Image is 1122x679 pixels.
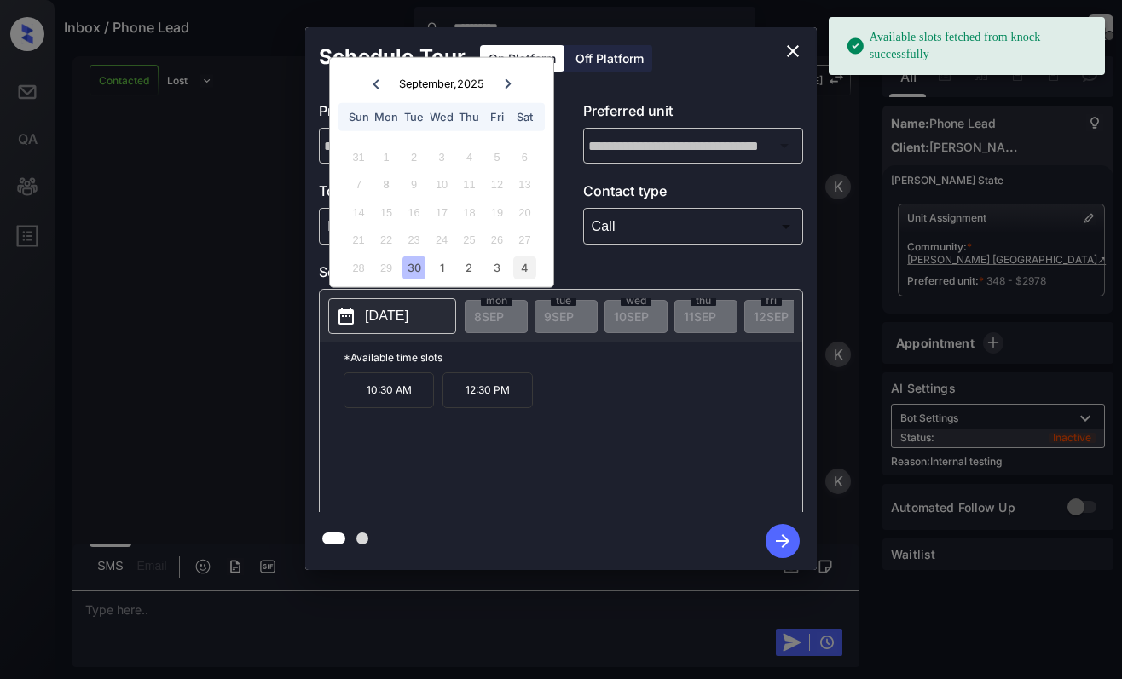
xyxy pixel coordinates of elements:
[513,173,536,196] div: Not available Saturday, September 13th, 2025
[442,372,533,408] p: 12:30 PM
[513,200,536,223] div: Not available Saturday, September 20th, 2025
[374,228,397,251] div: Not available Monday, September 22nd, 2025
[485,228,508,251] div: Not available Friday, September 26th, 2025
[430,200,453,223] div: Not available Wednesday, September 17th, 2025
[402,200,425,223] div: Not available Tuesday, September 16th, 2025
[347,200,370,223] div: Not available Sunday, September 14th, 2025
[458,106,481,129] div: Thu
[328,298,456,334] button: [DATE]
[365,306,408,326] p: [DATE]
[513,228,536,251] div: Not available Saturday, September 27th, 2025
[347,173,370,196] div: Not available Sunday, September 7th, 2025
[846,22,1091,70] div: Available slots fetched from knock successfully
[485,106,508,129] div: Fri
[347,106,370,129] div: Sun
[402,106,425,129] div: Tue
[374,200,397,223] div: Not available Monday, September 15th, 2025
[480,45,564,72] div: On Platform
[347,228,370,251] div: Not available Sunday, September 21st, 2025
[513,145,536,168] div: Not available Saturday, September 6th, 2025
[776,34,810,68] button: close
[430,173,453,196] div: Not available Wednesday, September 10th, 2025
[344,342,802,372] p: *Available time slots
[319,101,540,128] p: Preferred community
[374,145,397,168] div: Not available Monday, September 1st, 2025
[402,145,425,168] div: Not available Tuesday, September 2nd, 2025
[402,228,425,251] div: Not available Tuesday, September 23rd, 2025
[485,173,508,196] div: Not available Friday, September 12th, 2025
[583,181,804,208] p: Contact type
[305,27,479,87] h2: Schedule Tour
[430,256,453,279] div: Choose Wednesday, October 1st, 2025
[458,173,481,196] div: Not available Thursday, September 11th, 2025
[485,145,508,168] div: Not available Friday, September 5th, 2025
[458,256,481,279] div: Choose Thursday, October 2nd, 2025
[583,101,804,128] p: Preferred unit
[374,256,397,279] div: Not available Monday, September 29th, 2025
[513,256,536,279] div: Choose Saturday, October 4th, 2025
[374,173,397,196] div: Not available Monday, September 8th, 2025
[323,212,535,240] div: In Person
[485,256,508,279] div: Choose Friday, October 3rd, 2025
[458,145,481,168] div: Not available Thursday, September 4th, 2025
[430,106,453,129] div: Wed
[458,228,481,251] div: Not available Thursday, September 25th, 2025
[319,262,803,289] p: Select slot
[587,212,800,240] div: Call
[402,256,425,279] div: Choose Tuesday, September 30th, 2025
[347,256,370,279] div: Not available Sunday, September 28th, 2025
[458,200,481,223] div: Not available Thursday, September 18th, 2025
[430,145,453,168] div: Not available Wednesday, September 3rd, 2025
[347,145,370,168] div: Not available Sunday, August 31st, 2025
[402,173,425,196] div: Not available Tuesday, September 9th, 2025
[374,106,397,129] div: Mon
[430,228,453,251] div: Not available Wednesday, September 24th, 2025
[319,181,540,208] p: Tour type
[755,519,810,563] button: btn-next
[513,106,536,129] div: Sat
[344,372,434,408] p: 10:30 AM
[335,143,547,281] div: month 2025-09
[399,78,484,90] div: September , 2025
[567,45,652,72] div: Off Platform
[485,200,508,223] div: Not available Friday, September 19th, 2025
